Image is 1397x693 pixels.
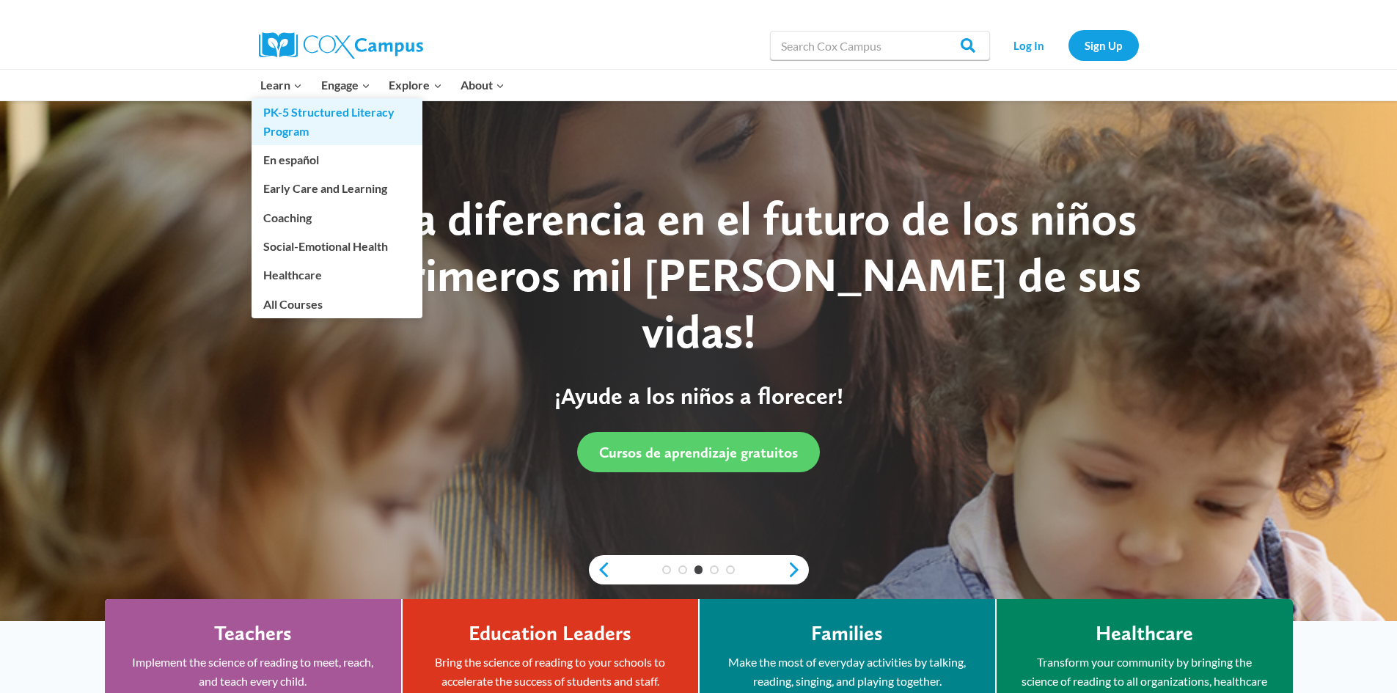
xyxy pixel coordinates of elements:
p: Make the most of everyday activities by talking, reading, singing, and playing together. [722,653,973,690]
p: ¡Ayude a los niños a florecer! [241,382,1157,410]
a: Sign Up [1068,30,1139,60]
a: PK-5 Structured Literacy Program [252,98,422,145]
a: Cursos de aprendizaje gratuitos [577,432,820,472]
span: Cursos de aprendizaje gratuitos [599,444,798,461]
h4: Education Leaders [469,621,631,646]
img: Cox Campus [259,32,423,59]
h4: Teachers [214,621,292,646]
button: Child menu of About [451,70,514,100]
h4: Families [811,621,883,646]
button: Child menu of Engage [312,70,380,100]
a: Log In [997,30,1061,60]
div: ¡Haz una diferencia en el futuro de los niños en los primeros mil [PERSON_NAME] de sus vidas! [241,191,1157,359]
button: Child menu of Explore [380,70,452,100]
a: Healthcare [252,261,422,289]
nav: Primary Navigation [252,70,514,100]
input: Search Cox Campus [770,31,990,60]
h4: Healthcare [1096,621,1193,646]
a: En español [252,146,422,174]
a: Early Care and Learning [252,175,422,202]
nav: Secondary Navigation [997,30,1139,60]
a: Social-Emotional Health [252,232,422,260]
p: Bring the science of reading to your schools to accelerate the success of students and staff. [425,653,676,690]
p: Implement the science of reading to meet, reach, and teach every child. [127,653,379,690]
a: Coaching [252,203,422,231]
button: Child menu of Learn [252,70,312,100]
a: All Courses [252,290,422,318]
